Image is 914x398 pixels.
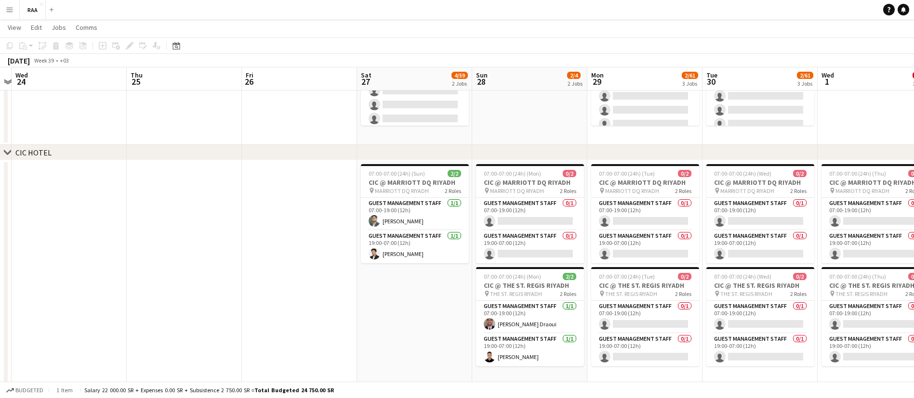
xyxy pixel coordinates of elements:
span: 30 [705,76,717,87]
span: Thu [131,71,143,79]
span: 2 Roles [675,187,691,194]
span: MARRIOTT DQ RIYADH [375,187,429,194]
span: 26 [244,76,253,87]
span: 2 Roles [790,187,807,194]
span: 4/59 [451,72,468,79]
a: View [4,21,25,34]
span: 2/2 [563,273,576,280]
button: Budgeted [5,385,45,396]
span: THE ST. REGIS RIYADH [835,290,888,297]
a: Jobs [48,21,70,34]
app-job-card: 07:00-07:00 (24h) (Tue)0/2CIC @ THE ST. REGIS RIYADH THE ST. REGIS RIYADH2 RolesGuest Management ... [591,267,699,366]
span: 28 [475,76,488,87]
span: 07:00-07:00 (24h) (Sun) [369,170,425,177]
h3: CIC @ MARRIOTT DQ RIYADH [706,178,814,187]
span: 24 [14,76,28,87]
span: 2 Roles [445,187,461,194]
span: MARRIOTT DQ RIYADH [490,187,544,194]
app-card-role: Guest Management Staff0/119:00-07:00 (12h) [476,231,584,263]
span: MARRIOTT DQ RIYADH [720,187,774,194]
span: Comms [76,23,97,32]
app-card-role: Guest Management Staff0/107:00-19:00 (12h) [591,198,699,231]
span: Wed [15,71,28,79]
app-card-role: Guest Management Staff1/107:00-19:00 (12h)[PERSON_NAME] Draoui [476,301,584,334]
span: View [8,23,21,32]
span: 07:00-07:00 (24h) (Tue) [599,273,655,280]
app-job-card: 07:00-07:00 (24h) (Sun)2/2CIC @ MARRIOTT DQ RIYADH MARRIOTT DQ RIYADH2 RolesGuest Management Staf... [361,164,469,263]
span: THE ST. REGIS RIYADH [720,290,772,297]
span: 1 item [53,386,76,394]
span: 0/2 [678,170,691,177]
span: 1 [820,76,834,87]
a: Edit [27,21,46,34]
span: 07:00-07:00 (24h) (Thu) [829,273,886,280]
span: 25 [129,76,143,87]
span: Fri [246,71,253,79]
span: Mon [591,71,604,79]
app-card-role: Guest Management Staff0/107:00-19:00 (12h) [591,301,699,334]
app-card-role: Guest Management Staff1/119:00-07:00 (12h)[PERSON_NAME] [361,231,469,263]
span: 0/2 [793,273,807,280]
h3: CIC @ MARRIOTT DQ RIYADH [591,178,699,187]
app-card-role: Guest Management Staff0/119:00-07:00 (12h) [706,334,814,366]
span: 2/61 [682,72,698,79]
app-job-card: 07:00-07:00 (24h) (Mon)2/2CIC @ THE ST. REGIS RIYADH THE ST. REGIS RIYADH2 RolesGuest Management ... [476,267,584,366]
span: THE ST. REGIS RIYADH [605,290,657,297]
span: 2 Roles [790,290,807,297]
button: RAA [20,0,46,19]
span: 07:00-07:00 (24h) (Mon) [484,273,541,280]
div: Salary 22 000.00 SR + Expenses 0.00 SR + Subsistence 2 750.00 SR = [84,386,334,394]
span: THE ST. REGIS RIYADH [490,290,542,297]
app-card-role: Guest Management Staff0/107:00-19:00 (12h) [706,301,814,334]
app-card-role: Guest Management Staff0/107:00-19:00 (12h) [706,198,814,231]
h3: CIC @ MARRIOTT DQ RIYADH [361,178,469,187]
span: Sun [476,71,488,79]
span: MARRIOTT DQ RIYADH [835,187,889,194]
span: Total Budgeted 24 750.00 SR [254,386,334,394]
span: Tue [706,71,717,79]
div: 07:00-07:00 (24h) (Wed)0/2CIC @ MARRIOTT DQ RIYADH MARRIOTT DQ RIYADH2 RolesGuest Management Staf... [706,164,814,263]
span: Budgeted [15,387,43,394]
div: CIC HOTEL [15,148,52,157]
div: 3 Jobs [682,80,698,87]
app-card-role: Guest Management Staff0/107:00-19:00 (12h) [476,198,584,231]
span: 2 Roles [675,290,691,297]
span: 2/61 [797,72,813,79]
app-card-role: Guest Management Staff0/119:00-07:00 (12h) [591,334,699,366]
app-card-role: Guest Management Staff1/119:00-07:00 (12h)[PERSON_NAME] [476,334,584,366]
span: 0/2 [678,273,691,280]
span: 2/4 [567,72,581,79]
a: Comms [72,21,101,34]
div: 3 Jobs [797,80,813,87]
span: Edit [31,23,42,32]
app-card-role: Guest Management Staff0/119:00-07:00 (12h) [706,231,814,263]
span: 0/2 [793,170,807,177]
span: 07:00-07:00 (24h) (Wed) [714,170,771,177]
h3: CIC @ THE ST. REGIS RIYADH [591,281,699,290]
app-job-card: 07:00-07:00 (24h) (Mon)0/2CIC @ MARRIOTT DQ RIYADH MARRIOTT DQ RIYADH2 RolesGuest Management Staf... [476,164,584,263]
h3: CIC @ MARRIOTT DQ RIYADH [476,178,584,187]
span: 0/2 [563,170,576,177]
span: 07:00-07:00 (24h) (Tue) [599,170,655,177]
app-job-card: 07:00-07:00 (24h) (Tue)0/2CIC @ MARRIOTT DQ RIYADH MARRIOTT DQ RIYADH2 RolesGuest Management Staf... [591,164,699,263]
div: 2 Jobs [452,80,467,87]
span: Week 39 [32,57,56,64]
h3: CIC @ THE ST. REGIS RIYADH [476,281,584,290]
span: 2 Roles [560,290,576,297]
span: 2 Roles [560,187,576,194]
app-card-role: Guest Management Staff0/119:00-07:00 (12h) [591,231,699,263]
span: 07:00-07:00 (24h) (Wed) [714,273,771,280]
h3: CIC @ THE ST. REGIS RIYADH [706,281,814,290]
div: [DATE] [8,56,30,65]
span: 2/2 [448,170,461,177]
span: 07:00-07:00 (24h) (Thu) [829,170,886,177]
span: Sat [361,71,371,79]
app-job-card: 07:00-07:00 (24h) (Wed)0/2CIC @ THE ST. REGIS RIYADH THE ST. REGIS RIYADH2 RolesGuest Management ... [706,267,814,366]
div: +03 [60,57,69,64]
app-card-role: Guest Management Staff1/107:00-19:00 (12h)[PERSON_NAME] [361,198,469,231]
